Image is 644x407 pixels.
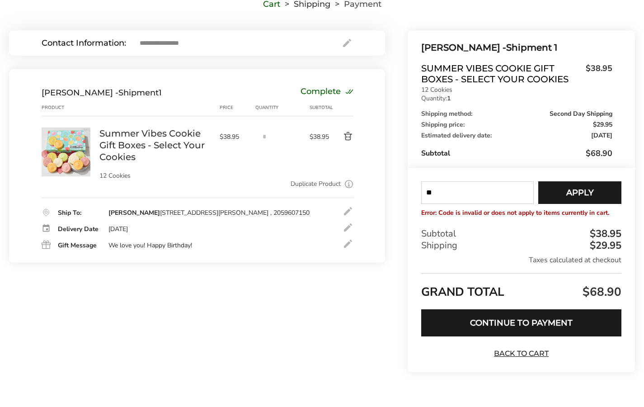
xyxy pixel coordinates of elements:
span: $29.95 [593,122,612,128]
button: Delete product [329,131,353,142]
div: Gift Message [58,242,99,249]
div: Shipping [421,240,621,251]
span: [PERSON_NAME] - [421,42,506,53]
a: Summer Vibes Cookie Gift Boxes - Select Your Cookies [99,128,211,163]
div: [DATE] [108,225,128,233]
span: $68.90 [586,148,612,159]
div: Product [42,104,99,111]
div: $29.95 [588,241,621,251]
div: [STREET_ADDRESS][PERSON_NAME] , 2059607150 [108,209,310,217]
div: We love you! Happy Birthday! [108,241,192,250]
img: Summer Vibes Cookie Gift Boxes - Select Your Cookies [42,128,90,176]
input: E-mail [140,39,353,47]
div: Estimated delivery date: [421,133,612,139]
span: $68.90 [580,284,621,300]
span: Payment [344,1,381,7]
div: Taxes calculated at checkout [421,255,621,265]
div: Delivery Date [58,226,99,232]
li: Shipping [280,1,330,7]
a: Cart [263,1,280,7]
span: Summer Vibes Cookie Gift Boxes - Select Your Cookies [421,63,581,85]
button: Continue to Payment [421,309,621,336]
div: Price [220,104,255,111]
div: Subtotal [421,228,621,240]
div: Contact Information: [42,39,140,47]
span: $38.95 [581,63,612,82]
div: Shipping price: [421,122,612,128]
span: $38.95 [310,133,329,141]
div: Shipment [42,88,162,98]
input: Quantity input [255,128,273,146]
strong: 1 [447,94,451,103]
span: [DATE] [591,133,612,139]
div: Subtotal [310,104,329,111]
span: Apply [566,189,594,197]
span: Second Day Shipping [550,111,612,117]
div: Ship To: [58,210,99,216]
p: 12 Cookies [421,87,612,93]
a: Summer Vibes Cookie Gift Boxes - Select Your Cookies [42,127,90,136]
button: Apply [538,181,621,204]
a: Summer Vibes Cookie Gift Boxes - Select Your Cookies$38.95 [421,63,612,85]
p: Quantity: [421,95,612,102]
div: Complete [301,88,353,98]
a: Duplicate Product [291,179,341,189]
div: GRAND TOTAL [421,273,621,303]
div: Shipping method: [421,111,612,117]
p: Error: Code is invalid or does not apply to items currently in cart. [421,208,621,217]
span: $38.95 [220,133,251,141]
div: $38.95 [588,229,621,239]
p: 12 Cookies [99,173,211,179]
div: Subtotal [421,148,612,159]
div: Quantity [255,104,310,111]
span: [PERSON_NAME] - [42,88,118,98]
div: Shipment 1 [421,40,612,55]
strong: [PERSON_NAME] [108,208,160,217]
span: 1 [159,88,162,98]
a: Back to Cart [490,349,553,359]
